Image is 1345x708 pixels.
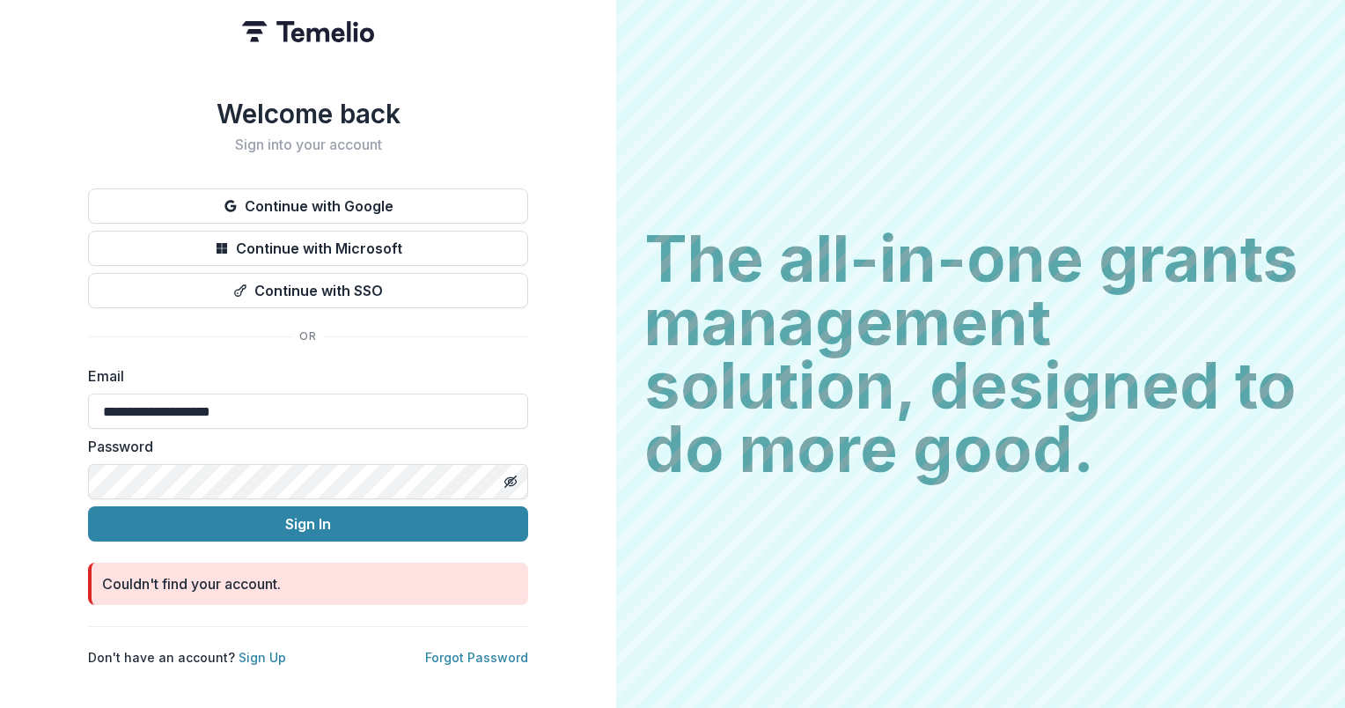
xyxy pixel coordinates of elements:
[425,650,528,665] a: Forgot Password
[242,21,374,42] img: Temelio
[102,573,281,594] div: Couldn't find your account.
[88,188,528,224] button: Continue with Google
[88,231,528,266] button: Continue with Microsoft
[496,468,525,496] button: Toggle password visibility
[88,365,518,387] label: Email
[88,506,528,542] button: Sign In
[88,436,518,457] label: Password
[88,136,528,153] h2: Sign into your account
[88,648,286,667] p: Don't have an account?
[88,273,528,308] button: Continue with SSO
[88,98,528,129] h1: Welcome back
[239,650,286,665] a: Sign Up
